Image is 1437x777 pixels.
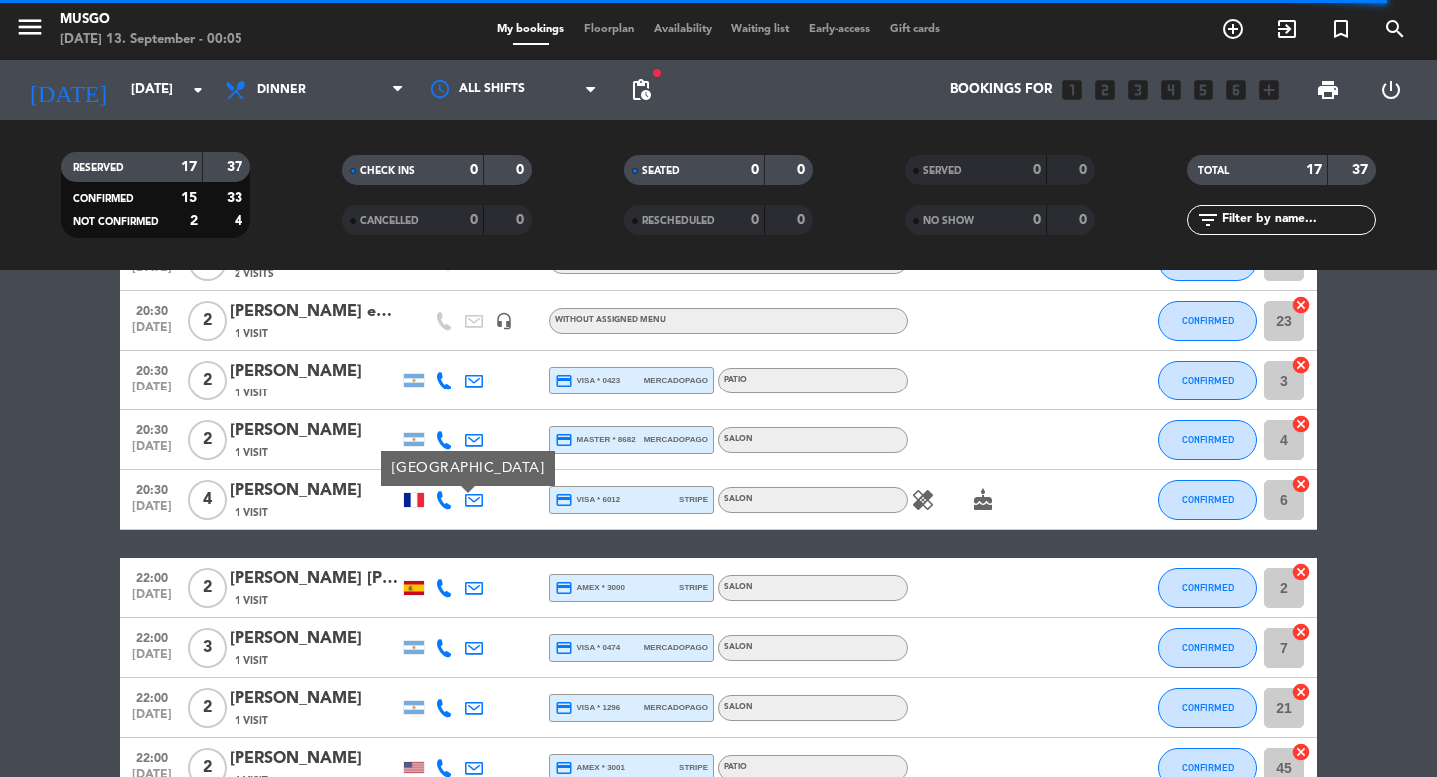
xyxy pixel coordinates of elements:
[127,321,177,344] span: [DATE]
[574,24,644,35] span: Floorplan
[230,686,399,712] div: [PERSON_NAME]
[73,217,159,227] span: NOT CONFIRMED
[235,653,268,669] span: 1 Visit
[644,641,708,654] span: mercadopago
[1158,77,1184,103] i: looks_4
[1291,414,1311,434] i: cancel
[644,374,708,387] span: mercadopago
[1059,77,1085,103] i: looks_one
[1291,295,1311,315] i: cancel
[15,68,121,112] i: [DATE]
[188,688,227,728] span: 2
[230,626,399,652] div: [PERSON_NAME]
[1182,494,1234,505] span: CONFIRMED
[15,12,45,49] button: menu
[190,214,198,228] strong: 2
[1291,682,1311,702] i: cancel
[235,505,268,521] span: 1 Visit
[181,191,197,205] strong: 15
[127,565,177,588] span: 22:00
[1158,361,1257,400] button: CONFIRMED
[470,163,478,177] strong: 0
[127,440,177,463] span: [DATE]
[470,213,478,227] strong: 0
[751,213,759,227] strong: 0
[555,491,573,509] i: credit_card
[1182,375,1234,386] span: CONFIRMED
[186,78,210,102] i: arrow_drop_down
[1158,628,1257,668] button: CONFIRMED
[127,417,177,440] span: 20:30
[1383,17,1407,41] i: search
[1291,742,1311,762] i: cancel
[1256,77,1282,103] i: add_box
[127,298,177,321] span: 20:30
[1158,688,1257,728] button: CONFIRMED
[555,639,573,657] i: credit_card
[751,163,759,177] strong: 0
[127,588,177,611] span: [DATE]
[188,568,227,608] span: 2
[911,488,935,512] i: healing
[1092,77,1118,103] i: looks_two
[487,24,574,35] span: My bookings
[495,312,513,330] i: headset_mic
[230,418,399,444] div: [PERSON_NAME]
[1379,78,1403,102] i: power_settings_new
[642,216,715,226] span: RESCHEDULED
[127,708,177,731] span: [DATE]
[642,166,680,176] span: SEATED
[679,581,708,594] span: stripe
[127,261,177,284] span: [DATE]
[127,358,177,381] span: 20:30
[1158,480,1257,520] button: CONFIRMED
[381,451,555,486] div: [GEOGRAPHIC_DATA]
[1182,582,1234,593] span: CONFIRMED
[127,625,177,648] span: 22:00
[1275,17,1299,41] i: exit_to_app
[1125,77,1151,103] i: looks_3
[679,493,708,506] span: stripe
[127,477,177,500] span: 20:30
[181,160,197,174] strong: 17
[127,685,177,708] span: 22:00
[555,372,620,389] span: visa * 0423
[555,699,573,717] i: credit_card
[797,213,809,227] strong: 0
[1182,762,1234,773] span: CONFIRMED
[724,703,753,711] span: SALON
[235,713,268,729] span: 1 Visit
[1359,60,1422,120] div: LOG OUT
[555,316,666,324] span: Without assigned menu
[235,266,274,282] span: 2 Visits
[188,480,227,520] span: 4
[1329,17,1353,41] i: turned_in_not
[555,431,636,449] span: master * 8682
[127,381,177,403] span: [DATE]
[679,761,708,774] span: stripe
[127,648,177,671] span: [DATE]
[799,24,880,35] span: Early-access
[230,359,399,385] div: [PERSON_NAME]
[1033,213,1041,227] strong: 0
[235,386,268,401] span: 1 Visit
[227,191,246,205] strong: 33
[230,299,399,325] div: [PERSON_NAME] embajada de españa
[724,435,753,443] span: SALON
[644,701,708,714] span: mercadopago
[1221,17,1245,41] i: add_circle_outline
[1182,434,1234,445] span: CONFIRMED
[15,12,45,42] i: menu
[555,699,620,717] span: visa * 1296
[1306,163,1322,177] strong: 17
[555,579,625,597] span: amex * 3000
[1223,77,1249,103] i: looks_6
[235,326,268,342] span: 1 Visit
[644,433,708,446] span: mercadopago
[360,216,419,226] span: CANCELLED
[257,83,306,97] span: Dinner
[188,628,227,668] span: 3
[1182,702,1234,713] span: CONFIRMED
[555,759,573,777] i: credit_card
[1079,163,1091,177] strong: 0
